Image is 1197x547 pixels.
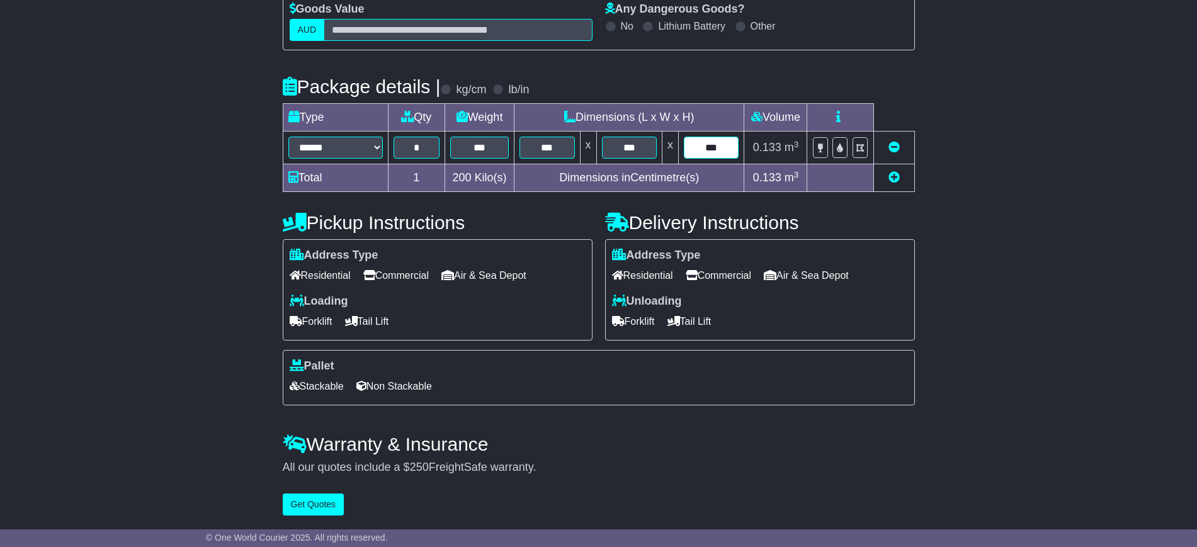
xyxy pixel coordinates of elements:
[785,171,799,184] span: m
[662,132,678,164] td: x
[794,140,799,149] sup: 3
[283,493,344,516] button: Get Quotes
[290,376,344,396] span: Stackable
[514,164,744,192] td: Dimensions in Centimetre(s)
[456,83,486,97] label: kg/cm
[283,434,915,454] h4: Warranty & Insurance
[345,312,389,331] span: Tail Lift
[441,266,526,285] span: Air & Sea Depot
[612,295,682,308] label: Unloading
[388,164,445,192] td: 1
[206,533,388,543] span: © One World Courier 2025. All rights reserved.
[580,132,596,164] td: x
[290,295,348,308] label: Loading
[508,83,529,97] label: lb/in
[751,20,776,32] label: Other
[612,249,701,262] label: Address Type
[514,104,744,132] td: Dimensions (L x W x H)
[283,212,593,233] h4: Pickup Instructions
[744,104,807,132] td: Volume
[283,461,915,475] div: All our quotes include a $ FreightSafe warranty.
[290,3,365,16] label: Goods Value
[753,141,781,154] span: 0.133
[667,312,712,331] span: Tail Lift
[290,19,325,41] label: AUD
[283,164,388,192] td: Total
[363,266,429,285] span: Commercial
[290,266,351,285] span: Residential
[888,171,900,184] a: Add new item
[290,359,334,373] label: Pallet
[410,461,429,473] span: 250
[888,141,900,154] a: Remove this item
[612,312,655,331] span: Forklift
[753,171,781,184] span: 0.133
[356,376,432,396] span: Non Stackable
[388,104,445,132] td: Qty
[283,104,388,132] td: Type
[283,76,441,97] h4: Package details |
[290,312,332,331] span: Forklift
[764,266,849,285] span: Air & Sea Depot
[445,164,514,192] td: Kilo(s)
[605,3,745,16] label: Any Dangerous Goods?
[290,249,378,262] label: Address Type
[453,171,472,184] span: 200
[612,266,673,285] span: Residential
[605,212,915,233] h4: Delivery Instructions
[621,20,633,32] label: No
[445,104,514,132] td: Weight
[686,266,751,285] span: Commercial
[794,170,799,179] sup: 3
[785,141,799,154] span: m
[658,20,725,32] label: Lithium Battery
